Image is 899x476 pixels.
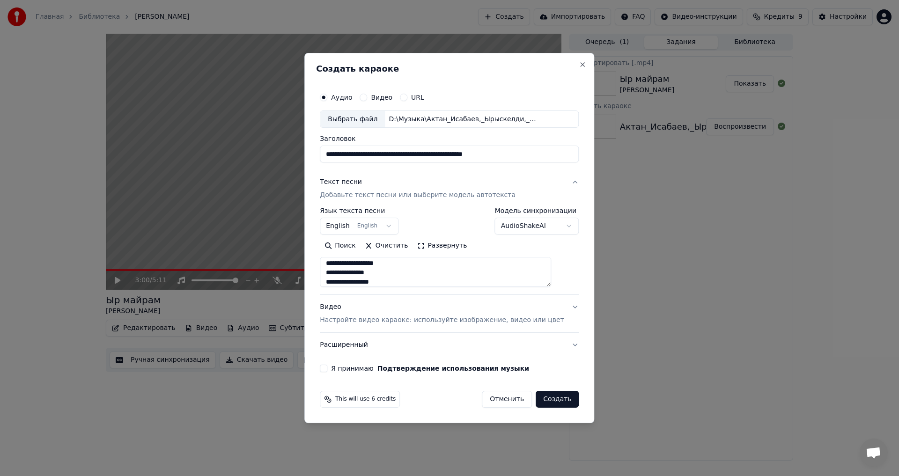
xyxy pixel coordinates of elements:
[482,391,532,408] button: Отменить
[320,170,579,208] button: Текст песниДобавьте текст песни или выберите модель автотекста
[320,191,516,200] p: Добавьте текст песни или выберите модель автотекста
[320,315,564,325] p: Настройте видео караоке: используйте изображение, видео или цвет
[320,239,360,254] button: Поиск
[371,94,392,101] label: Видео
[320,208,398,214] label: Язык текста песни
[411,94,424,101] label: URL
[536,391,579,408] button: Создать
[413,239,472,254] button: Развернуть
[320,295,579,333] button: ВидеоНастройте видео караоке: используйте изображение, видео или цвет
[331,94,352,101] label: Аудио
[320,208,579,295] div: Текст песниДобавьте текст песни или выберите модель автотекста
[495,208,579,214] label: Модель синхронизации
[320,178,362,187] div: Текст песни
[361,239,413,254] button: Очистить
[331,365,529,372] label: Я принимаю
[316,65,582,73] h2: Создать караоке
[320,111,385,128] div: Выбрать файл
[320,333,579,357] button: Расширенный
[320,303,564,325] div: Видео
[377,365,529,372] button: Я принимаю
[335,395,396,403] span: This will use 6 credits
[320,136,579,142] label: Заголовок
[385,115,544,124] div: D:\Музыка\Актан_Исабаев,_Ырыскелди,_Сат_-_Ыр_майрам_([DOMAIN_NAME]).mp3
